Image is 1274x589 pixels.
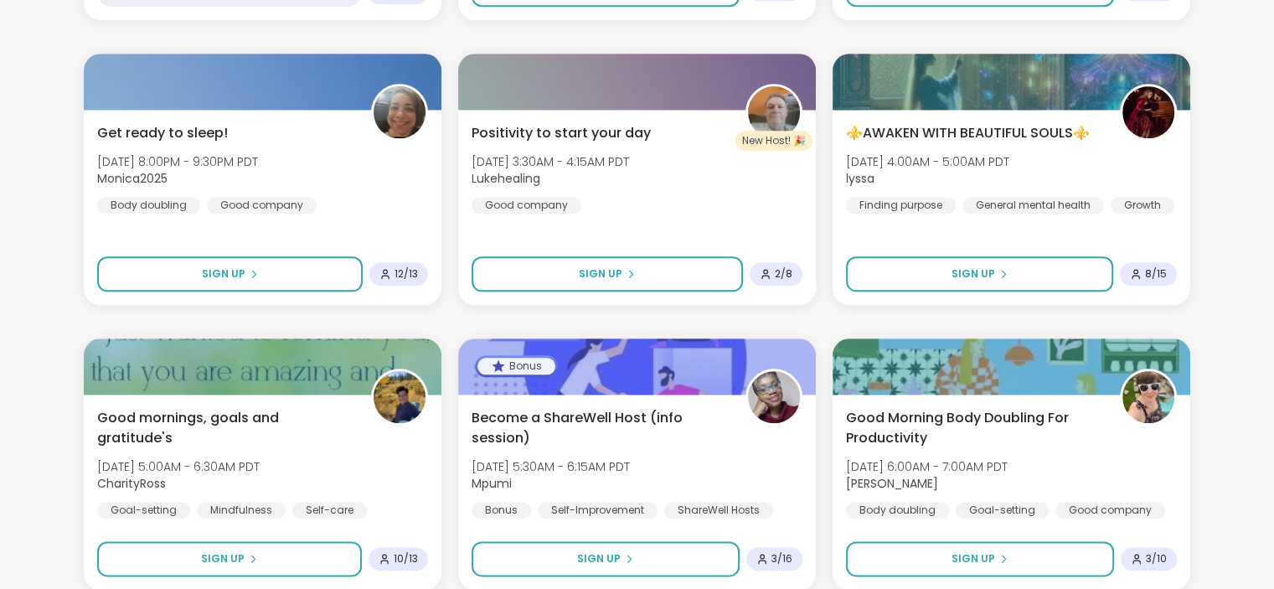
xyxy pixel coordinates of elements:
[846,123,1090,143] span: ⚜️AWAKEN WITH BEAUTIFUL SOULS⚜️
[952,551,995,566] span: Sign Up
[477,358,555,375] div: Bonus
[1111,197,1174,214] div: Growth
[472,458,630,475] span: [DATE] 5:30AM - 6:15AM PDT
[846,197,956,214] div: Finding purpose
[395,267,418,281] span: 12 / 13
[97,197,200,214] div: Body doubling
[97,123,228,143] span: Get ready to sleep!
[1122,371,1174,423] img: Adrienne_QueenOfTheDawn
[374,371,426,423] img: CharityRoss
[97,502,190,519] div: Goal-setting
[97,475,166,492] b: CharityRoss
[201,551,245,566] span: Sign Up
[207,197,317,214] div: Good company
[952,266,995,282] span: Sign Up
[846,502,949,519] div: Body doubling
[579,266,622,282] span: Sign Up
[97,170,168,187] b: Monica2025
[1146,552,1167,566] span: 3 / 10
[1122,86,1174,138] img: lyssa
[538,502,658,519] div: Self-Improvement
[748,86,800,138] img: Lukehealing
[1055,502,1165,519] div: Good company
[846,170,874,187] b: lyssa
[1145,267,1167,281] span: 8 / 15
[97,408,353,448] span: Good mornings, goals and gratitude's
[956,502,1049,519] div: Goal-setting
[846,541,1114,576] button: Sign Up
[846,153,1009,170] span: [DATE] 4:00AM - 5:00AM PDT
[472,541,740,576] button: Sign Up
[577,551,621,566] span: Sign Up
[472,502,531,519] div: Bonus
[846,475,938,492] b: [PERSON_NAME]
[97,256,363,292] button: Sign Up
[472,197,581,214] div: Good company
[97,458,260,475] span: [DATE] 5:00AM - 6:30AM PDT
[292,502,367,519] div: Self-care
[202,266,245,282] span: Sign Up
[748,371,800,423] img: Mpumi
[472,153,629,170] span: [DATE] 3:30AM - 4:15AM PDT
[846,256,1113,292] button: Sign Up
[472,123,651,143] span: Positivity to start your day
[846,408,1101,448] span: Good Morning Body Doubling For Productivity
[394,552,418,566] span: 10 / 13
[472,256,743,292] button: Sign Up
[97,541,362,576] button: Sign Up
[962,197,1104,214] div: General mental health
[97,153,258,170] span: [DATE] 8:00PM - 9:30PM PDT
[771,552,792,566] span: 3 / 16
[472,408,727,448] span: Become a ShareWell Host (info session)
[374,86,426,138] img: Monica2025
[735,131,812,151] div: New Host! 🎉
[197,502,286,519] div: Mindfulness
[472,475,512,492] b: Mpumi
[775,267,792,281] span: 2 / 8
[472,170,540,187] b: Lukehealing
[846,458,1008,475] span: [DATE] 6:00AM - 7:00AM PDT
[664,502,773,519] div: ShareWell Hosts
